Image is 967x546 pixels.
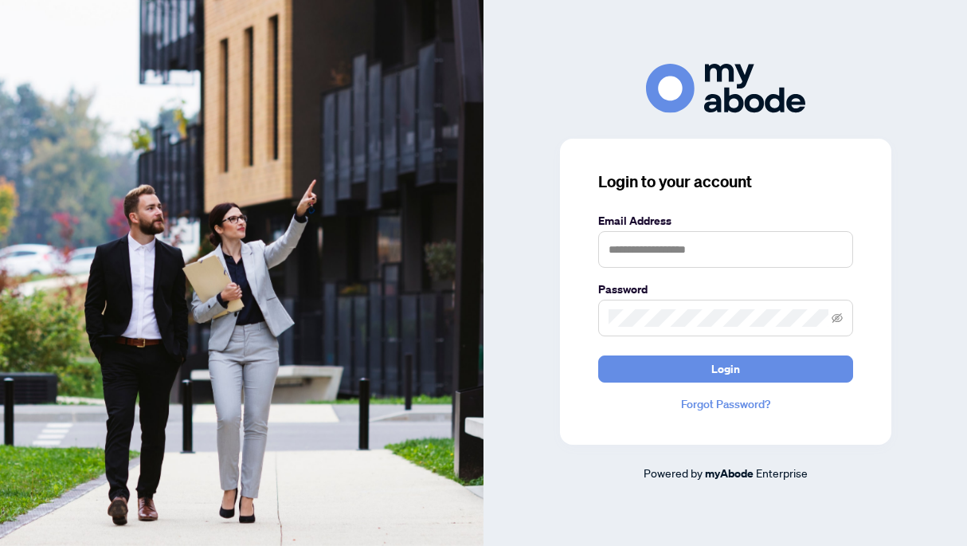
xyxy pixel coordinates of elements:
a: myAbode [705,465,754,482]
label: Email Address [598,212,853,230]
span: Enterprise [756,465,808,480]
span: Powered by [644,465,703,480]
h3: Login to your account [598,171,853,193]
a: Forgot Password? [598,395,853,413]
span: Login [711,356,740,382]
button: Login [598,355,853,383]
label: Password [598,281,853,298]
img: ma-logo [646,64,805,112]
span: eye-invisible [832,312,843,324]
